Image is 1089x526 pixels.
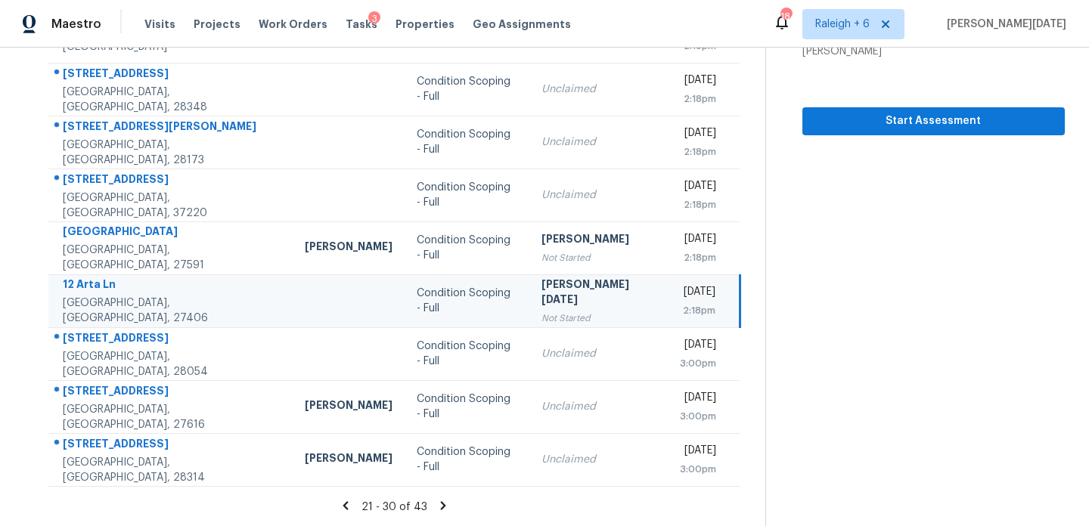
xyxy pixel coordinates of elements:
[63,455,281,485] div: [GEOGRAPHIC_DATA], [GEOGRAPHIC_DATA], 28314
[680,250,716,265] div: 2:18pm
[417,444,517,475] div: Condition Scoping - Full
[63,224,281,243] div: [GEOGRAPHIC_DATA]
[361,502,427,512] span: 21 - 30 of 43
[680,144,716,159] div: 2:18pm
[814,112,1053,131] span: Start Assessment
[63,402,281,432] div: [GEOGRAPHIC_DATA], [GEOGRAPHIC_DATA], 27616
[417,233,517,263] div: Condition Scoping - Full
[680,284,715,303] div: [DATE]
[417,127,517,157] div: Condition Scoping - Full
[815,17,870,32] span: Raleigh + 6
[680,390,716,409] div: [DATE]
[63,172,281,190] div: [STREET_ADDRESS]
[541,346,656,361] div: Unclaimed
[346,19,377,29] span: Tasks
[63,277,281,295] div: 12 Arta Ln
[63,190,281,221] div: [GEOGRAPHIC_DATA], [GEOGRAPHIC_DATA], 37220
[541,452,656,467] div: Unclaimed
[417,74,517,104] div: Condition Scoping - Full
[63,119,281,138] div: [STREET_ADDRESS][PERSON_NAME]
[680,91,716,107] div: 2:18pm
[51,17,101,32] span: Maestro
[541,250,656,265] div: Not Started
[63,138,281,168] div: [GEOGRAPHIC_DATA], [GEOGRAPHIC_DATA], 28173
[680,73,716,91] div: [DATE]
[144,17,175,32] span: Visits
[680,337,716,356] div: [DATE]
[63,349,281,379] div: [GEOGRAPHIC_DATA], [GEOGRAPHIC_DATA], 28054
[680,125,716,144] div: [DATE]
[63,295,281,326] div: [GEOGRAPHIC_DATA], [GEOGRAPHIC_DATA], 27406
[680,356,716,371] div: 3:00pm
[63,383,281,402] div: [STREET_ADDRESS]
[305,239,392,258] div: [PERSON_NAME]
[541,311,656,326] div: Not Started
[541,231,656,250] div: [PERSON_NAME]
[541,399,656,414] div: Unclaimed
[473,17,571,32] span: Geo Assignments
[417,339,517,369] div: Condition Scoping - Full
[63,436,281,455] div: [STREET_ADDRESS]
[541,277,656,311] div: [PERSON_NAME][DATE]
[941,17,1066,32] span: [PERSON_NAME][DATE]
[780,9,791,24] div: 184
[417,391,517,422] div: Condition Scoping - Full
[259,17,327,32] span: Work Orders
[541,135,656,150] div: Unclaimed
[305,450,392,469] div: [PERSON_NAME]
[396,17,455,32] span: Properties
[680,178,716,197] div: [DATE]
[63,85,281,115] div: [GEOGRAPHIC_DATA], [GEOGRAPHIC_DATA], 28348
[417,286,517,316] div: Condition Scoping - Full
[802,44,905,59] div: [PERSON_NAME]
[63,66,281,85] div: [STREET_ADDRESS]
[541,187,656,203] div: Unclaimed
[541,82,656,97] div: Unclaimed
[417,180,517,210] div: Condition Scoping - Full
[680,197,716,212] div: 2:18pm
[680,443,716,462] div: [DATE]
[305,398,392,416] div: [PERSON_NAME]
[680,231,716,250] div: [DATE]
[680,462,716,477] div: 3:00pm
[368,11,380,26] div: 3
[680,409,716,424] div: 3:00pm
[63,330,281,349] div: [STREET_ADDRESS]
[802,107,1065,135] button: Start Assessment
[194,17,240,32] span: Projects
[63,243,281,273] div: [GEOGRAPHIC_DATA], [GEOGRAPHIC_DATA], 27591
[680,303,715,318] div: 2:18pm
